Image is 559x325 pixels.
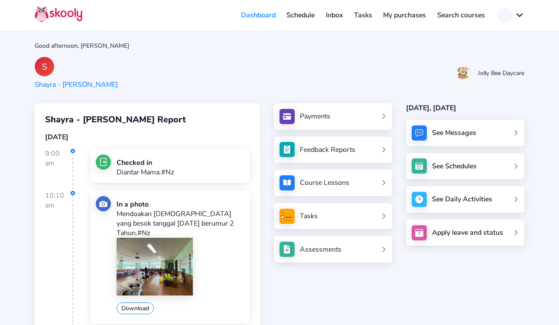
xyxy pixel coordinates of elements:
[497,8,524,23] button: chevron down outline
[478,69,524,77] div: Jolly Bee Daycare
[432,161,477,171] div: See Schedules
[300,211,318,221] div: Tasks
[300,178,349,187] div: Course Lessons
[412,125,427,141] img: messages.jpg
[279,209,295,224] img: tasksForMpWeb.png
[412,158,427,174] img: schedule.jpg
[117,209,244,238] p: Mendoakan [DEMOGRAPHIC_DATA] yang besok tanggal [DATE] berumur 2 Tahun.#Nz
[279,242,387,257] a: Assessments
[35,6,82,23] img: Skooly
[457,63,470,83] img: 20201103140951286199961659839494hYz471L5eL1FsRFsP4.jpg
[117,167,174,177] p: Diantar Mama.#Nz
[432,194,492,204] div: See Daily Activities
[117,158,174,167] div: Checked in
[300,112,330,121] div: Payments
[412,225,427,240] img: apply_leave.jpg
[320,8,348,22] a: Inbox
[35,80,118,89] div: Shayra - [PERSON_NAME]
[281,8,321,22] a: Schedule
[406,153,524,180] a: See Schedules
[406,220,524,246] a: Apply leave and status
[45,114,186,125] span: Shayra - [PERSON_NAME] Report
[235,8,281,22] a: Dashboard
[406,186,524,213] a: See Daily Activities
[45,132,250,142] div: [DATE]
[279,175,387,190] a: Course Lessons
[117,302,154,314] button: Download
[279,242,295,257] img: assessments.jpg
[348,8,378,22] a: Tasks
[279,175,295,190] img: courses.jpg
[300,245,341,254] div: Assessments
[279,142,295,157] img: see_atten.jpg
[45,158,72,168] div: am
[300,145,355,154] div: Feedback Reports
[279,109,387,124] a: Payments
[279,109,295,124] img: payments.jpg
[377,8,432,22] a: My purchases
[96,154,111,170] img: checkin.jpg
[279,209,387,224] a: Tasks
[45,200,72,210] div: am
[117,238,193,295] img: 202104071438387111897763368059003078994658452192202509260539047227256008048480.jpg
[412,192,427,207] img: activity.jpg
[96,196,111,211] img: photo.jpg
[45,149,73,190] div: 9:00
[35,57,54,76] div: S
[35,42,524,50] div: Good afternoon, [PERSON_NAME]
[279,142,387,157] a: Feedback Reports
[432,8,491,22] a: Search courses
[432,228,503,237] div: Apply leave and status
[406,103,524,113] div: [DATE], [DATE]
[117,200,244,209] div: In a photo
[432,128,476,138] div: See Messages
